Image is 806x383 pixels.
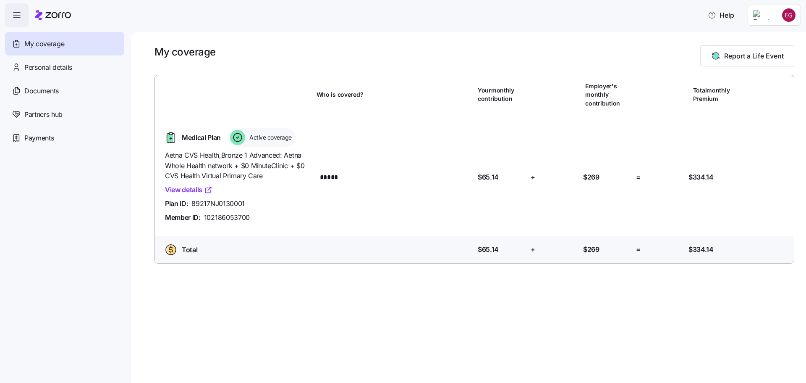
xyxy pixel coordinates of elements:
span: 102186053700 [204,212,250,223]
a: Payments [5,126,124,150]
span: Partners hub [24,109,63,120]
img: 921be0133f2bdac664a7bc032f670633 [782,8,796,22]
span: $269 [583,244,599,255]
span: = [636,172,641,182]
span: Who is covered? [317,90,364,99]
span: Aetna CVS Health , Bronze 1 Advanced: Aetna Whole Health network + $0 MinuteClinic + $0 CVS Healt... [165,150,310,181]
button: Help [701,7,741,24]
span: 89217NJ0130001 [191,198,245,209]
span: Personal details [24,62,72,73]
span: My coverage [24,39,64,49]
span: $65.14 [478,244,499,255]
span: + [531,244,535,255]
span: + [531,172,535,182]
span: $334.14 [688,172,714,182]
a: Partners hub [5,103,124,126]
img: Employer logo [753,10,770,20]
button: Report a Life Event [700,45,794,66]
span: Report a Life Event [724,51,784,61]
span: Medical Plan [182,132,221,143]
span: Documents [24,86,59,96]
span: $269 [583,172,599,182]
span: Plan ID: [165,198,188,209]
a: Personal details [5,55,124,79]
span: Member ID: [165,212,201,223]
span: Help [708,10,734,20]
span: Active coverage [247,133,292,142]
span: Payments [24,133,54,143]
a: My coverage [5,32,124,55]
span: $334.14 [688,244,714,255]
span: = [636,244,641,255]
span: $65.14 [478,172,499,182]
h1: My coverage [154,45,216,58]
a: Documents [5,79,124,103]
span: Employer's monthly contribution [585,82,632,108]
a: View details [165,185,212,195]
span: Total [182,245,197,255]
span: Total monthly Premium [693,86,740,103]
span: Your monthly contribution [478,86,525,103]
